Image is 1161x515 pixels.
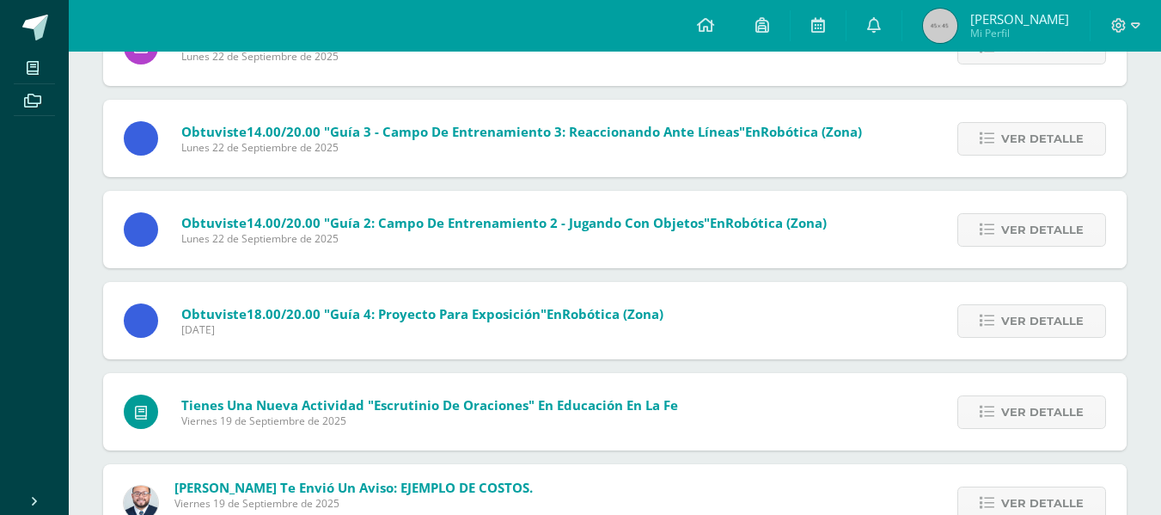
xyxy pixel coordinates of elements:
span: Obtuviste en [181,123,862,140]
span: "Guía 4: Proyecto para exposición" [324,305,547,322]
span: Ver detalle [1001,123,1084,155]
span: "Guía 2: Campo de Entrenamiento 2 - Jugando con Objetos" [324,214,710,231]
span: Lunes 22 de Septiembre de 2025 [181,140,862,155]
span: [DATE] [181,322,663,337]
span: Viernes 19 de Septiembre de 2025 [181,414,678,428]
span: Ver detalle [1001,214,1084,246]
span: Robótica (Zona) [562,305,663,322]
span: 14.00/20.00 [247,123,321,140]
span: Tienes una nueva actividad "Escrutinio de Oraciones" En Educación en la Fe [181,396,678,414]
span: Ver detalle [1001,396,1084,428]
span: [PERSON_NAME] te envió un aviso: EJEMPLO DE COSTOS. [174,479,533,496]
span: Ver detalle [1001,305,1084,337]
span: "Guía 3 - Campo de entrenamiento 3: Reaccionando ante líneas" [324,123,745,140]
span: Robótica (Zona) [761,123,862,140]
span: Obtuviste en [181,214,827,231]
span: Mi Perfil [970,26,1069,40]
span: Viernes 19 de Septiembre de 2025 [174,496,533,511]
span: 14.00/20.00 [247,214,321,231]
span: Obtuviste en [181,305,663,322]
span: [PERSON_NAME] [970,10,1069,28]
span: 18.00/20.00 [247,305,321,322]
img: 45x45 [923,9,957,43]
span: Lunes 22 de Septiembre de 2025 [181,49,559,64]
span: Robótica (Zona) [725,214,827,231]
span: Lunes 22 de Septiembre de 2025 [181,231,827,246]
